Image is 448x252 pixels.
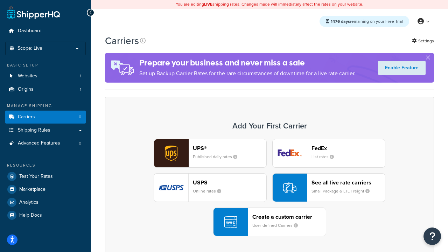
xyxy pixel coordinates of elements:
button: Create a custom carrierUser-defined Carriers [213,208,326,236]
div: Basic Setup [5,62,86,68]
span: 0 [79,140,81,146]
span: 1 [80,73,81,79]
li: Origins [5,83,86,96]
div: Manage Shipping [5,103,86,109]
span: Help Docs [19,212,42,218]
div: remaining on your Free Trial [320,16,409,27]
a: Help Docs [5,209,86,222]
a: Websites 1 [5,70,86,83]
button: Open Resource Center [423,227,441,245]
span: Dashboard [18,28,42,34]
span: Carriers [18,114,35,120]
strong: 1476 days [331,18,350,24]
span: Test Your Rates [19,174,53,180]
img: icon-carrier-liverate-becf4550.svg [283,181,296,194]
img: fedEx logo [273,139,307,167]
a: Enable Feature [378,61,426,75]
li: Websites [5,70,86,83]
img: icon-carrier-custom-c93b8a24.svg [224,215,237,229]
small: User-defined Carriers [252,222,303,229]
p: Set up Backup Carrier Rates for the rare circumstances of downtime for a live rate carrier. [139,69,356,78]
div: Resources [5,162,86,168]
button: ups logoUPS®Published daily rates [154,139,267,168]
header: See all live rate carriers [311,179,385,186]
h1: Carriers [105,34,139,48]
small: Small Package & LTL Freight [311,188,375,194]
a: ShipperHQ Home [7,5,60,19]
b: LIVE [204,1,212,7]
button: See all live rate carriersSmall Package & LTL Freight [272,173,385,202]
img: ad-rules-rateshop-fe6ec290ccb7230408bd80ed9643f0289d75e0ffd9eb532fc0e269fcd187b520.png [105,53,139,83]
a: Analytics [5,196,86,209]
img: ups logo [154,139,188,167]
header: Create a custom carrier [252,213,326,220]
button: usps logoUSPSOnline rates [154,173,267,202]
span: 1 [80,86,81,92]
h4: Prepare your business and never miss a sale [139,57,356,69]
span: 0 [79,114,81,120]
a: Carriers 0 [5,111,86,124]
a: Test Your Rates [5,170,86,183]
span: Marketplace [19,187,45,192]
span: Shipping Rules [18,127,50,133]
a: Settings [412,36,434,46]
small: Online rates [193,188,227,194]
header: FedEx [311,145,385,152]
span: Origins [18,86,34,92]
a: Advanced Features 0 [5,137,86,150]
button: fedEx logoFedExList rates [272,139,385,168]
h3: Add Your First Carrier [112,122,427,130]
span: Advanced Features [18,140,60,146]
a: Dashboard [5,24,86,37]
header: USPS [193,179,266,186]
header: UPS® [193,145,266,152]
span: Analytics [19,199,38,205]
img: usps logo [154,174,188,202]
span: Scope: Live [17,45,42,51]
a: Shipping Rules [5,124,86,137]
a: Origins 1 [5,83,86,96]
small: Published daily rates [193,154,243,160]
span: Websites [18,73,37,79]
small: List rates [311,154,339,160]
li: Carriers [5,111,86,124]
a: Marketplace [5,183,86,196]
li: Advanced Features [5,137,86,150]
